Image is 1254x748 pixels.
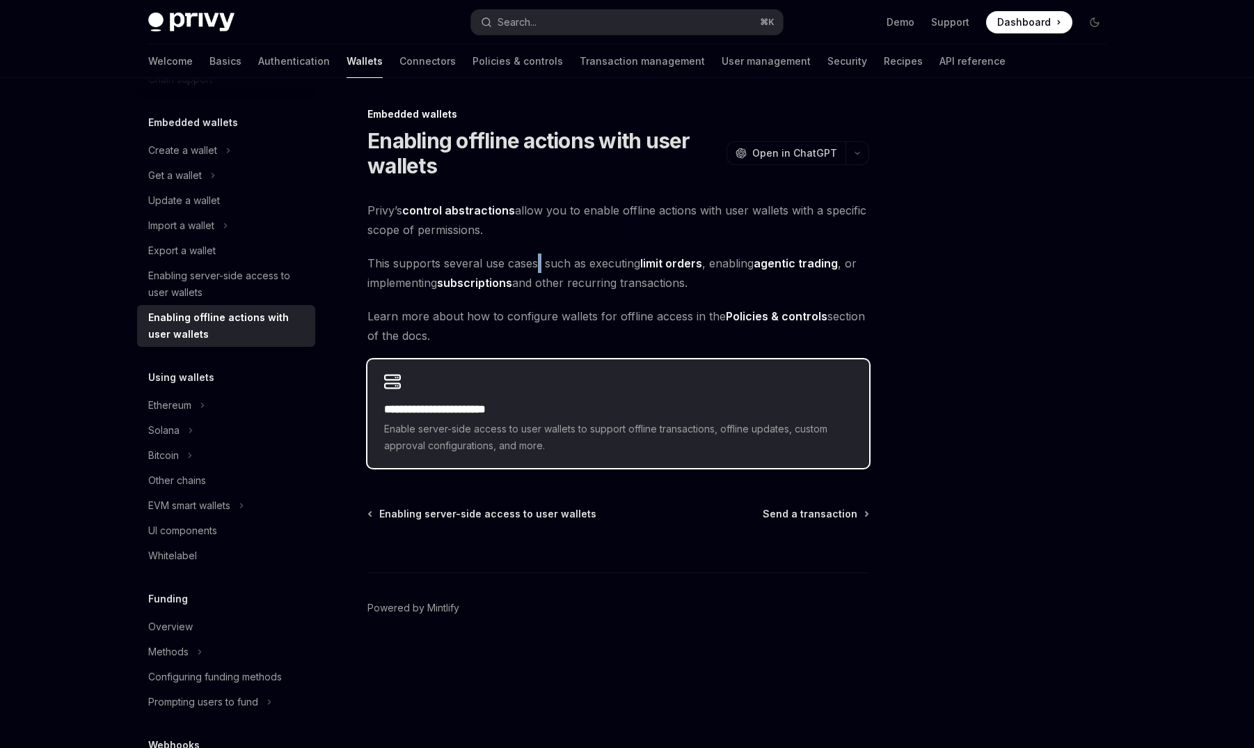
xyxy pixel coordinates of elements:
[148,547,197,564] div: Whitelabel
[726,309,827,323] strong: Policies & controls
[367,128,721,178] h1: Enabling offline actions with user wallets
[752,146,837,160] span: Open in ChatGPT
[148,591,188,607] h5: Funding
[137,238,315,263] a: Export a wallet
[148,694,258,710] div: Prompting users to fund
[931,15,969,29] a: Support
[148,618,193,635] div: Overview
[148,114,238,131] h5: Embedded wallets
[137,614,315,639] a: Overview
[367,254,869,293] span: This supports several use cases, such as executing , enabling , or implementing and other recurri...
[369,507,596,521] a: Enabling server-side access to user wallets
[137,543,315,568] a: Whitelabel
[148,669,282,685] div: Configuring funding methods
[884,45,923,78] a: Recipes
[471,10,783,35] button: Search...⌘K
[367,359,869,468] a: **** **** **** **** ****Enable server-side access to user wallets to support offline transactions...
[258,45,330,78] a: Authentication
[148,522,217,539] div: UI components
[827,45,867,78] a: Security
[148,167,202,184] div: Get a wallet
[498,14,537,31] div: Search...
[148,45,193,78] a: Welcome
[148,267,307,301] div: Enabling server-side access to user wallets
[367,201,869,240] span: Privy’s allow you to enable offline actions with user wallets with a specific scope of permissions.
[754,256,838,270] strong: agentic trading
[437,276,512,290] strong: subscriptions
[399,45,456,78] a: Connectors
[722,45,811,78] a: User management
[137,305,315,347] a: Enabling offline actions with user wallets
[148,242,216,259] div: Export a wallet
[640,256,702,270] strong: limit orders
[402,203,515,218] a: control abstractions
[939,45,1006,78] a: API reference
[148,142,217,159] div: Create a wallet
[137,518,315,543] a: UI components
[379,507,596,521] span: Enabling server-side access to user wallets
[367,306,869,345] span: Learn more about how to configure wallets for offline access in the section of the docs.
[148,13,235,32] img: dark logo
[997,15,1051,29] span: Dashboard
[580,45,705,78] a: Transaction management
[760,17,775,28] span: ⌘ K
[148,192,220,209] div: Update a wallet
[1084,11,1106,33] button: Toggle dark mode
[887,15,914,29] a: Demo
[137,468,315,493] a: Other chains
[148,644,189,660] div: Methods
[473,45,563,78] a: Policies & controls
[148,217,214,234] div: Import a wallet
[148,422,180,439] div: Solana
[209,45,241,78] a: Basics
[384,421,852,454] span: Enable server-side access to user wallets to support offline transactions, offline updates, custo...
[347,45,383,78] a: Wallets
[148,397,191,414] div: Ethereum
[148,447,179,464] div: Bitcoin
[148,497,230,514] div: EVM smart wallets
[137,263,315,305] a: Enabling server-side access to user wallets
[148,472,206,489] div: Other chains
[367,601,459,615] a: Powered by Mintlify
[148,309,307,343] div: Enabling offline actions with user wallets
[367,107,869,121] div: Embedded wallets
[137,188,315,213] a: Update a wallet
[727,141,846,165] button: Open in ChatGPT
[148,369,214,386] h5: Using wallets
[763,507,868,521] a: Send a transaction
[986,11,1072,33] a: Dashboard
[763,507,857,521] span: Send a transaction
[137,664,315,689] a: Configuring funding methods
